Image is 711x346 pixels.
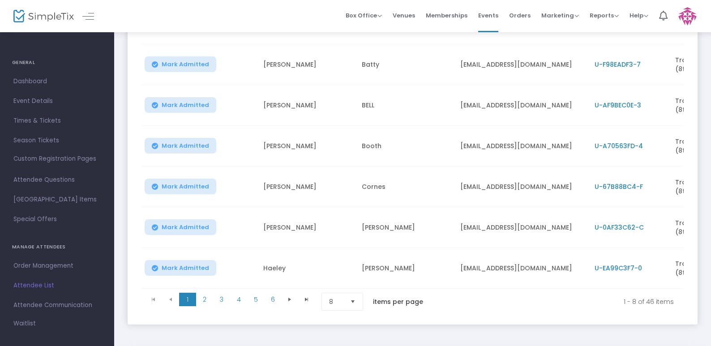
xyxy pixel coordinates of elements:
[13,95,101,107] span: Event Details
[13,135,101,146] span: Season Tickets
[258,248,356,289] td: Haeley
[13,319,36,328] span: Waitlist
[442,293,674,311] kendo-pager-info: 1 - 8 of 46 items
[595,60,641,69] span: U-F98EADF3-7
[213,293,230,306] span: Page 3
[595,182,643,191] span: U-67B88BC4-F
[281,293,298,306] span: Go to the next page
[455,248,589,289] td: [EMAIL_ADDRESS][DOMAIN_NAME]
[541,11,579,20] span: Marketing
[196,293,213,306] span: Page 2
[162,102,209,109] span: Mark Admitted
[630,11,648,20] span: Help
[455,44,589,85] td: [EMAIL_ADDRESS][DOMAIN_NAME]
[179,293,196,306] span: Page 1
[13,76,101,87] span: Dashboard
[162,265,209,272] span: Mark Admitted
[258,85,356,126] td: [PERSON_NAME]
[230,293,247,306] span: Page 4
[455,126,589,167] td: [EMAIL_ADDRESS][DOMAIN_NAME]
[247,293,264,306] span: Page 5
[478,4,498,27] span: Events
[13,154,96,163] span: Custom Registration Pages
[373,297,423,306] label: items per page
[13,280,101,291] span: Attendee List
[509,4,531,27] span: Orders
[264,293,281,306] span: Page 6
[298,293,315,306] span: Go to the last page
[595,223,644,232] span: U-0AF33C62-C
[455,167,589,207] td: [EMAIL_ADDRESS][DOMAIN_NAME]
[393,4,415,27] span: Venues
[12,238,102,256] h4: MANAGE ATTENDEES
[145,260,216,276] button: Mark Admitted
[162,183,209,190] span: Mark Admitted
[145,97,216,113] button: Mark Admitted
[455,85,589,126] td: [EMAIL_ADDRESS][DOMAIN_NAME]
[13,299,101,311] span: Attendee Communication
[356,207,455,248] td: [PERSON_NAME]
[13,214,101,225] span: Special Offers
[258,44,356,85] td: [PERSON_NAME]
[329,297,343,306] span: 8
[258,167,356,207] td: [PERSON_NAME]
[145,219,216,235] button: Mark Admitted
[455,207,589,248] td: [EMAIL_ADDRESS][DOMAIN_NAME]
[356,126,455,167] td: Booth
[356,167,455,207] td: Cornes
[13,260,101,272] span: Order Management
[356,44,455,85] td: Batty
[162,61,209,68] span: Mark Admitted
[303,296,310,303] span: Go to the last page
[12,54,102,72] h4: GENERAL
[13,194,101,205] span: [GEOGRAPHIC_DATA] Items
[145,56,216,72] button: Mark Admitted
[347,293,359,310] button: Select
[145,179,216,194] button: Mark Admitted
[286,296,293,303] span: Go to the next page
[595,264,642,273] span: U-EA99C3F7-0
[356,248,455,289] td: [PERSON_NAME]
[590,11,619,20] span: Reports
[258,207,356,248] td: [PERSON_NAME]
[162,224,209,231] span: Mark Admitted
[426,4,467,27] span: Memberships
[346,11,382,20] span: Box Office
[13,174,101,186] span: Attendee Questions
[258,126,356,167] td: [PERSON_NAME]
[145,138,216,154] button: Mark Admitted
[356,85,455,126] td: BELL
[162,142,209,150] span: Mark Admitted
[595,141,643,150] span: U-A70563FD-4
[13,115,101,127] span: Times & Tickets
[595,101,641,110] span: U-AF9BEC0E-3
